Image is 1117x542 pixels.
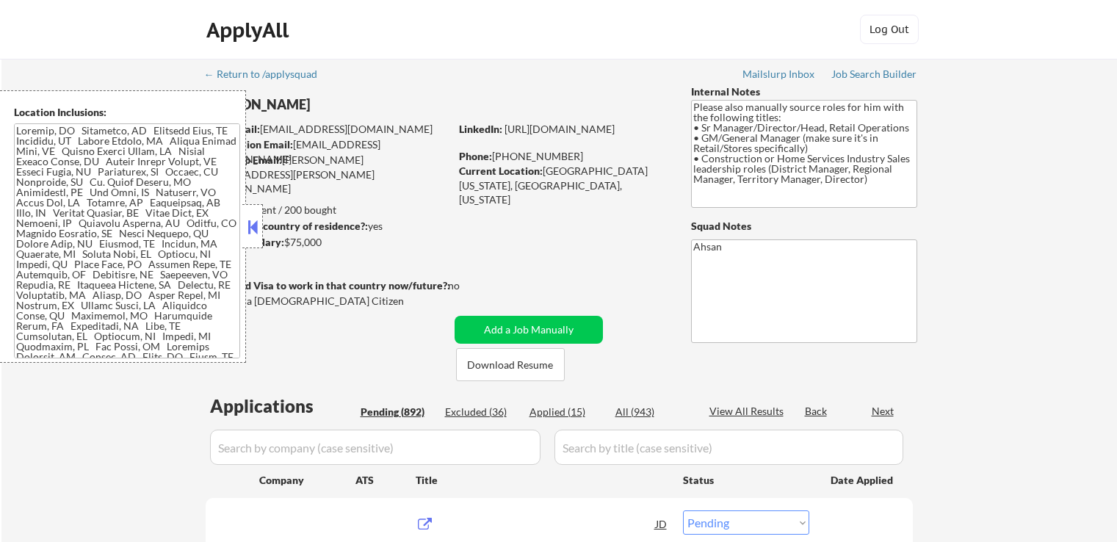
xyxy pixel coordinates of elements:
[742,69,816,79] div: Mailslurp Inbox
[872,404,895,419] div: Next
[206,153,449,196] div: [PERSON_NAME][EMAIL_ADDRESS][PERSON_NAME][DOMAIN_NAME]
[683,466,809,493] div: Status
[210,397,355,415] div: Applications
[459,150,492,162] strong: Phone:
[205,220,368,232] strong: Can work in country of residence?:
[206,18,293,43] div: ApplyAll
[459,165,543,177] strong: Current Location:
[206,294,454,308] div: Yes, I am a [DEMOGRAPHIC_DATA] Citizen
[448,278,490,293] div: no
[416,473,669,488] div: Title
[691,219,917,234] div: Squad Notes
[210,430,541,465] input: Search by company (case sensitive)
[205,235,449,250] div: $75,000
[204,68,331,83] a: ← Return to /applysquad
[455,316,603,344] button: Add a Job Manually
[14,105,240,120] div: Location Inclusions:
[206,137,449,166] div: [EMAIL_ADDRESS][DOMAIN_NAME]
[205,219,445,234] div: yes
[361,405,434,419] div: Pending (892)
[206,279,450,292] strong: Will need Visa to work in that country now/future?:
[206,122,449,137] div: [EMAIL_ADDRESS][DOMAIN_NAME]
[259,473,355,488] div: Company
[691,84,917,99] div: Internal Notes
[529,405,603,419] div: Applied (15)
[205,203,449,217] div: 15 sent / 200 bought
[742,68,816,83] a: Mailslurp Inbox
[805,404,828,419] div: Back
[615,405,689,419] div: All (943)
[505,123,615,135] a: [URL][DOMAIN_NAME]
[355,473,416,488] div: ATS
[445,405,518,419] div: Excluded (36)
[831,69,917,79] div: Job Search Builder
[459,123,502,135] strong: LinkedIn:
[709,404,788,419] div: View All Results
[206,95,507,114] div: [PERSON_NAME]
[459,149,667,164] div: [PHONE_NUMBER]
[860,15,919,44] button: Log Out
[204,69,331,79] div: ← Return to /applysquad
[554,430,903,465] input: Search by title (case sensitive)
[459,164,667,207] div: [GEOGRAPHIC_DATA][US_STATE], [GEOGRAPHIC_DATA], [US_STATE]
[831,473,895,488] div: Date Applied
[831,68,917,83] a: Job Search Builder
[456,348,565,381] button: Download Resume
[654,510,669,537] div: JD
